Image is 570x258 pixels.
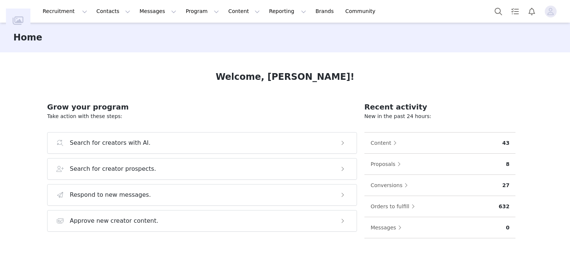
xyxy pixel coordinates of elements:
[47,184,357,206] button: Respond to new messages.
[506,160,510,168] p: 8
[224,3,264,20] button: Content
[540,6,564,17] button: Profile
[216,70,354,84] h1: Welcome, [PERSON_NAME]!
[547,6,554,17] div: avatar
[135,3,181,20] button: Messages
[370,222,406,233] button: Messages
[499,203,510,210] p: 632
[38,3,92,20] button: Recruitment
[47,210,357,232] button: Approve new creator content.
[70,138,151,147] h3: Search for creators with AI.
[506,224,510,232] p: 0
[92,3,135,20] button: Contacts
[502,182,510,189] p: 27
[70,216,158,225] h3: Approve new creator content.
[311,3,340,20] a: Brands
[47,158,357,180] button: Search for creator prospects.
[47,101,357,112] h2: Grow your program
[364,112,515,120] p: New in the past 24 hours:
[370,179,412,191] button: Conversions
[70,164,156,173] h3: Search for creator prospects.
[370,158,405,170] button: Proposals
[47,132,357,154] button: Search for creators with AI.
[502,139,510,147] p: 43
[370,200,419,212] button: Orders to fulfill
[70,190,151,199] h3: Respond to new messages.
[47,112,357,120] p: Take action with these steps:
[507,3,523,20] a: Tasks
[181,3,223,20] button: Program
[265,3,311,20] button: Reporting
[364,101,515,112] h2: Recent activity
[13,31,42,44] h3: Home
[370,137,401,149] button: Content
[524,3,540,20] button: Notifications
[341,3,383,20] a: Community
[490,3,507,20] button: Search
